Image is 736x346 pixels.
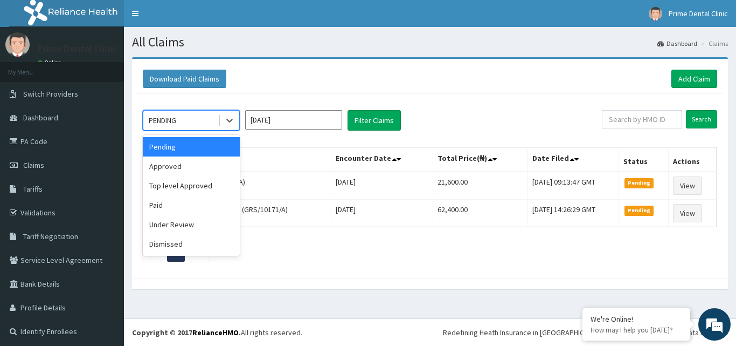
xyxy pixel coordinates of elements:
[143,195,240,215] div: Paid
[23,89,78,99] span: Switch Providers
[698,39,728,48] li: Claims
[38,44,117,53] p: Prime Dental Clinic
[149,115,176,126] div: PENDING
[657,39,697,48] a: Dashboard
[527,147,619,172] th: Date Filed
[669,9,728,18] span: Prime Dental Clinic
[527,172,619,200] td: [DATE] 09:13:47 GMT
[673,177,702,195] a: View
[143,157,240,176] div: Approved
[433,147,527,172] th: Total Price(₦)
[443,327,728,338] div: Redefining Heath Insurance in [GEOGRAPHIC_DATA] using Telemedicine and Data Science!
[192,328,239,337] a: RelianceHMO
[624,206,654,215] span: Pending
[671,70,717,88] a: Add Claim
[686,110,717,128] input: Search
[23,160,44,170] span: Claims
[673,204,702,222] a: View
[649,7,662,21] img: User Image
[143,234,240,254] div: Dismissed
[669,147,717,172] th: Actions
[348,110,401,131] button: Filter Claims
[619,147,669,172] th: Status
[23,113,58,123] span: Dashboard
[124,318,736,346] footer: All rights reserved.
[591,314,682,324] div: We're Online!
[433,172,527,200] td: 21,600.00
[23,232,78,241] span: Tariff Negotiation
[5,32,30,57] img: User Image
[527,200,619,227] td: [DATE] 14:26:29 GMT
[331,147,433,172] th: Encounter Date
[433,200,527,227] td: 62,400.00
[591,325,682,335] p: How may I help you today?
[245,110,342,130] input: Select Month and Year
[331,172,433,200] td: [DATE]
[38,59,64,66] a: Online
[132,328,241,337] strong: Copyright © 2017 .
[143,137,240,157] div: Pending
[143,70,226,88] button: Download Paid Claims
[624,178,654,188] span: Pending
[143,215,240,234] div: Under Review
[602,110,682,128] input: Search by HMO ID
[23,184,43,194] span: Tariffs
[132,35,728,49] h1: All Claims
[331,200,433,227] td: [DATE]
[143,176,240,195] div: Top level Approved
